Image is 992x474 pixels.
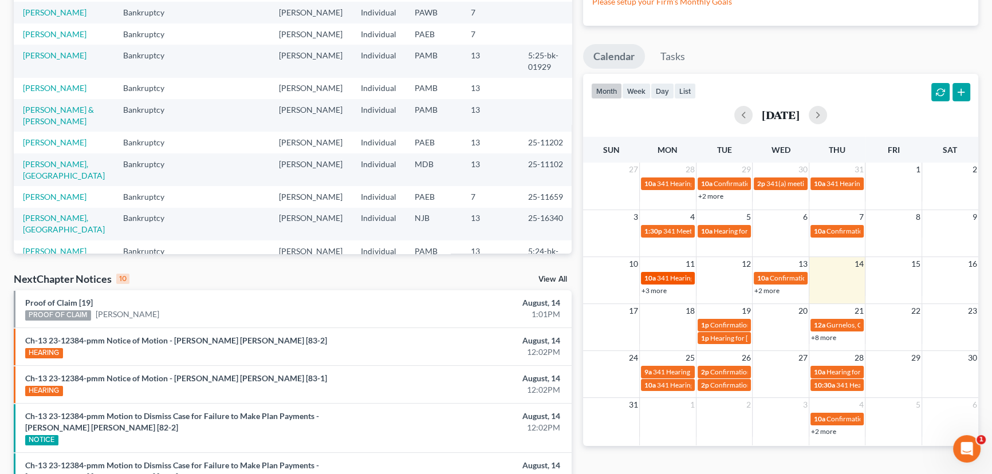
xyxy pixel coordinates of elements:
[462,186,519,207] td: 7
[583,44,645,69] a: Calendar
[658,145,678,155] span: Mon
[23,246,86,256] a: [PERSON_NAME]
[270,2,352,23] td: [PERSON_NAME]
[114,240,186,273] td: Bankruptcy
[644,227,662,235] span: 1:30p
[23,159,105,180] a: [PERSON_NAME], [GEOGRAPHIC_DATA]
[741,163,752,176] span: 29
[797,351,809,365] span: 27
[114,23,186,45] td: Bankruptcy
[270,186,352,207] td: [PERSON_NAME]
[714,227,803,235] span: Hearing for [PERSON_NAME]
[814,227,825,235] span: 10a
[826,368,916,376] span: Hearing for [PERSON_NAME]
[762,109,800,121] h2: [DATE]
[717,145,731,155] span: Tue
[644,274,656,282] span: 10a
[96,309,159,320] a: [PERSON_NAME]
[23,213,105,234] a: [PERSON_NAME], [GEOGRAPHIC_DATA]
[352,186,406,207] td: Individual
[406,45,462,77] td: PAMB
[406,99,462,132] td: PAMB
[538,275,567,283] a: View All
[641,286,667,295] a: +3 more
[657,179,810,188] span: 341 Hearing for Steingrabe, [GEOGRAPHIC_DATA]
[270,240,352,273] td: [PERSON_NAME]
[389,373,560,384] div: August, 14
[114,132,186,153] td: Bankruptcy
[689,398,696,412] span: 1
[352,78,406,99] td: Individual
[270,23,352,45] td: [PERSON_NAME]
[632,210,639,224] span: 3
[628,351,639,365] span: 24
[406,186,462,207] td: PAEB
[352,45,406,77] td: Individual
[25,335,327,345] a: Ch-13 23-12384-pmm Notice of Motion - [PERSON_NAME] [PERSON_NAME] [83-2]
[710,368,832,376] span: Confirmation Date for [PERSON_NAME]
[352,99,406,132] td: Individual
[25,298,93,307] a: Proof of Claim [19]
[853,163,865,176] span: 31
[814,179,825,188] span: 10a
[406,240,462,273] td: PAMB
[352,153,406,186] td: Individual
[653,368,755,376] span: 341 Hearing for [PERSON_NAME]
[406,153,462,186] td: MDB
[853,257,865,271] span: 14
[910,257,922,271] span: 15
[757,179,765,188] span: 2p
[689,210,696,224] span: 4
[910,351,922,365] span: 29
[826,321,983,329] span: Gurnelos, Chelsea & [PERSON_NAME] Confirmation
[389,335,560,346] div: August, 14
[853,351,865,365] span: 28
[14,272,129,286] div: NextChapter Notices
[389,297,560,309] div: August, 14
[519,186,574,207] td: 25-11659
[519,132,574,153] td: 25-11202
[814,414,825,423] span: 10a
[766,179,877,188] span: 341(a) meeting for [PERSON_NAME]
[811,333,836,342] a: +8 more
[406,2,462,23] td: PAWB
[710,321,841,329] span: Confirmation Hearing for [PERSON_NAME]
[888,145,900,155] span: Fri
[741,351,752,365] span: 26
[389,422,560,433] div: 12:02PM
[462,23,519,45] td: 7
[406,208,462,240] td: NJB
[657,381,759,389] span: 341 Hearing for [PERSON_NAME]
[651,83,674,98] button: day
[714,179,835,188] span: Confirmation Date for [PERSON_NAME]
[270,153,352,186] td: [PERSON_NAME]
[406,23,462,45] td: PAEB
[628,257,639,271] span: 10
[915,210,922,224] span: 8
[23,29,86,39] a: [PERSON_NAME]
[25,411,319,432] a: Ch-13 23-12384-pmm Motion to Dismiss Case for Failure to Make Plan Payments - [PERSON_NAME] [PERS...
[25,386,63,396] div: HEARING
[462,132,519,153] td: 13
[967,257,978,271] span: 16
[462,99,519,132] td: 13
[943,145,957,155] span: Sat
[967,351,978,365] span: 30
[663,227,701,235] span: 341 Meeting
[644,368,652,376] span: 9a
[622,83,651,98] button: week
[741,304,752,318] span: 19
[352,2,406,23] td: Individual
[25,435,58,445] div: NOTICE
[684,163,696,176] span: 28
[644,381,656,389] span: 10a
[352,208,406,240] td: Individual
[858,210,865,224] span: 7
[754,286,780,295] a: +2 more
[701,227,712,235] span: 10a
[462,240,519,273] td: 13
[853,304,865,318] span: 21
[657,274,694,282] span: 341 Hearing
[389,410,560,422] div: August, 14
[684,351,696,365] span: 25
